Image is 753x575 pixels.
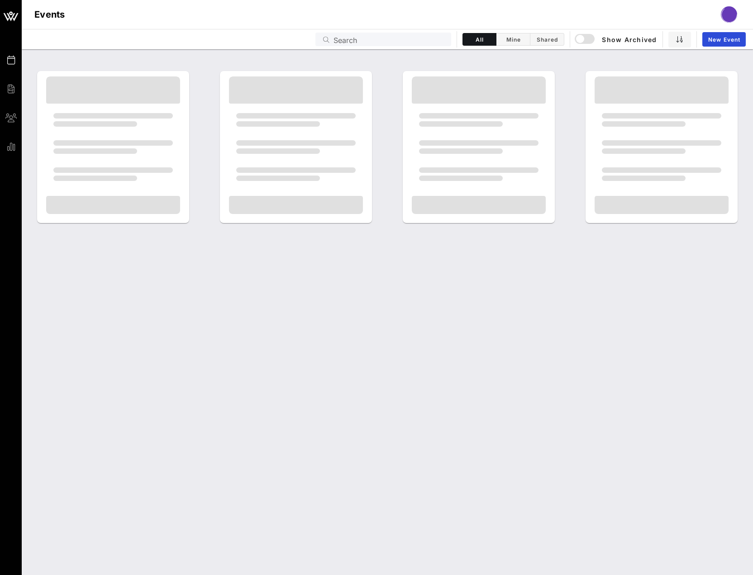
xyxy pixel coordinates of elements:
[530,33,564,46] button: Shared
[576,31,657,48] button: Show Archived
[576,34,657,45] span: Show Archived
[34,7,65,22] h1: Events
[702,32,746,47] a: New Event
[468,36,491,43] span: All
[496,33,530,46] button: Mine
[462,33,496,46] button: All
[708,36,740,43] span: New Event
[536,36,558,43] span: Shared
[502,36,524,43] span: Mine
